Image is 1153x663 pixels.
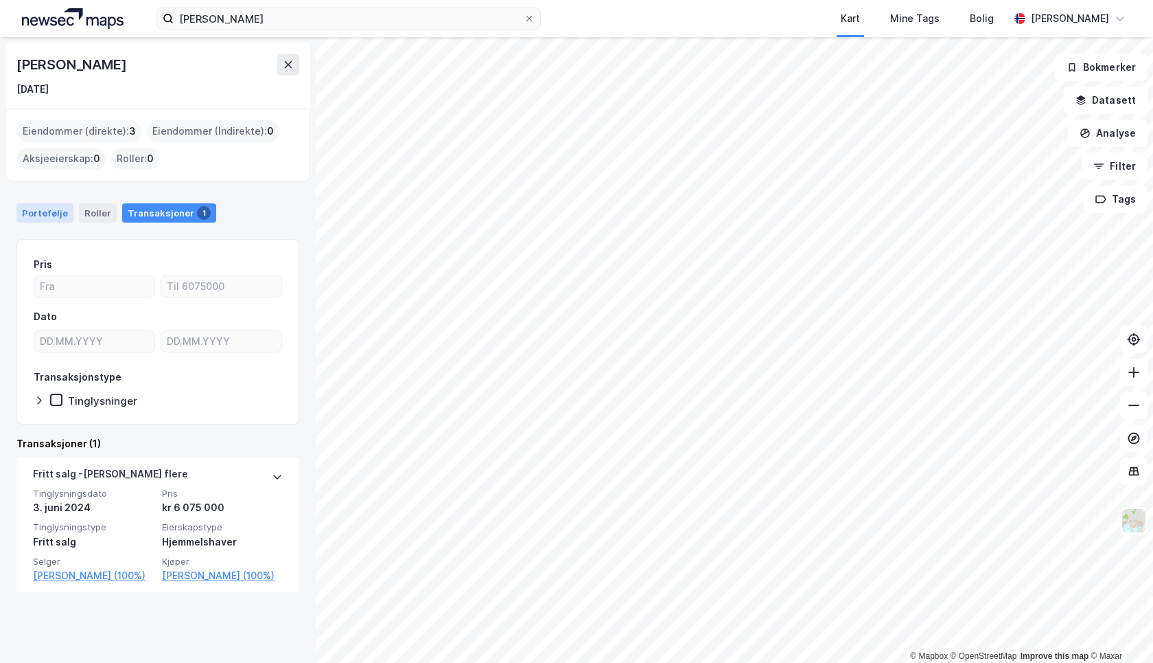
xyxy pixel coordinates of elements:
[33,521,154,533] span: Tinglysningstype
[161,276,281,297] input: Til 6075000
[33,556,154,568] span: Selger
[1121,508,1147,534] img: Z
[33,568,154,584] a: [PERSON_NAME] (100%)
[122,203,216,223] div: Transaksjoner
[33,488,154,499] span: Tinglysningsdato
[34,369,121,385] div: Transaksjonstype
[1084,597,1153,663] div: Kontrollprogram for chat
[147,150,154,167] span: 0
[1084,186,1148,213] button: Tags
[34,256,52,273] div: Pris
[161,331,281,352] input: DD.MM.YYYY
[111,148,159,170] div: Roller :
[890,10,940,27] div: Mine Tags
[22,8,124,29] img: logo.a4113a55bc3d86da70a041830d287a7e.svg
[93,150,100,167] span: 0
[162,499,283,516] div: kr 6 075 000
[68,394,137,407] div: Tinglysninger
[1082,153,1148,180] button: Filter
[79,203,117,223] div: Roller
[1064,87,1148,114] button: Datasett
[162,556,283,568] span: Kjøper
[162,534,283,550] div: Hjemmelshaver
[34,276,154,297] input: Fra
[162,568,283,584] a: [PERSON_NAME] (100%)
[34,308,57,325] div: Dato
[129,123,136,139] span: 3
[162,521,283,533] span: Eierskapstype
[267,123,274,139] span: 0
[16,81,49,98] div: [DATE]
[16,436,299,452] div: Transaksjoner (1)
[34,331,154,352] input: DD.MM.YYYY
[33,534,154,550] div: Fritt salg
[1068,120,1148,147] button: Analyse
[1084,597,1153,663] iframe: Chat Widget
[33,466,188,488] div: Fritt salg - [PERSON_NAME] flere
[1021,651,1088,661] a: Improve this map
[33,499,154,516] div: 3. juni 2024
[17,120,141,142] div: Eiendommer (direkte) :
[910,651,948,661] a: Mapbox
[174,8,524,29] input: Søk på adresse, matrikkel, gårdeiere, leietakere eller personer
[16,54,129,76] div: [PERSON_NAME]
[197,206,211,220] div: 1
[951,651,1017,661] a: OpenStreetMap
[1031,10,1109,27] div: [PERSON_NAME]
[970,10,994,27] div: Bolig
[1055,54,1148,81] button: Bokmerker
[147,120,279,142] div: Eiendommer (Indirekte) :
[841,10,860,27] div: Kart
[17,148,106,170] div: Aksjeeierskap :
[162,488,283,499] span: Pris
[16,203,73,223] div: Portefølje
